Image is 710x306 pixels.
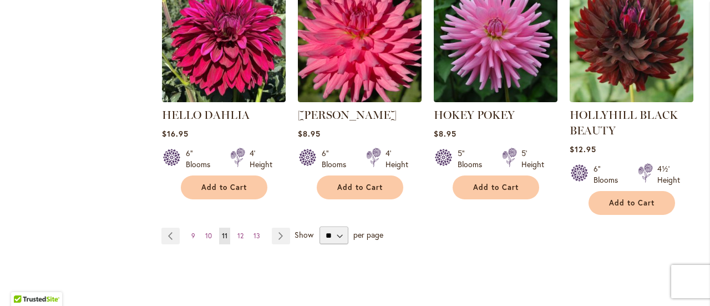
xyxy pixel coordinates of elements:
a: HOKEY POKEY [434,94,557,104]
a: [PERSON_NAME] [298,108,397,122]
span: $12.95 [570,144,596,154]
span: Add to Cart [337,183,383,192]
div: 4' Height [386,148,408,170]
span: 12 [237,232,244,240]
button: Add to Cart [453,175,539,199]
a: HOKEY POKEY [434,108,515,122]
span: per page [353,229,383,240]
span: Add to Cart [609,198,655,208]
div: 5" Blooms [458,148,489,170]
span: 13 [253,232,260,240]
button: Add to Cart [589,191,675,215]
a: HOLLYHILL BLACK BEAUTY [570,94,693,104]
div: 4½' Height [657,163,680,185]
a: HERBERT SMITH [298,94,422,104]
a: 13 [251,228,263,244]
span: Add to Cart [473,183,519,192]
span: 9 [191,232,195,240]
a: Hello Dahlia [162,94,286,104]
a: 10 [202,228,215,244]
button: Add to Cart [181,175,267,199]
div: 6" Blooms [186,148,217,170]
span: $8.95 [298,128,321,139]
button: Add to Cart [317,175,403,199]
div: 6" Blooms [322,148,353,170]
div: 5' Height [521,148,544,170]
div: 4' Height [250,148,272,170]
span: Show [295,229,313,240]
span: Add to Cart [201,183,247,192]
a: 9 [189,228,198,244]
span: $16.95 [162,128,189,139]
div: 6" Blooms [594,163,625,185]
a: HELLO DAHLIA [162,108,250,122]
span: 10 [205,232,212,240]
a: HOLLYHILL BLACK BEAUTY [570,108,678,137]
a: 12 [235,228,246,244]
span: $8.95 [434,128,457,139]
iframe: Launch Accessibility Center [8,267,39,298]
span: 11 [222,232,227,240]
